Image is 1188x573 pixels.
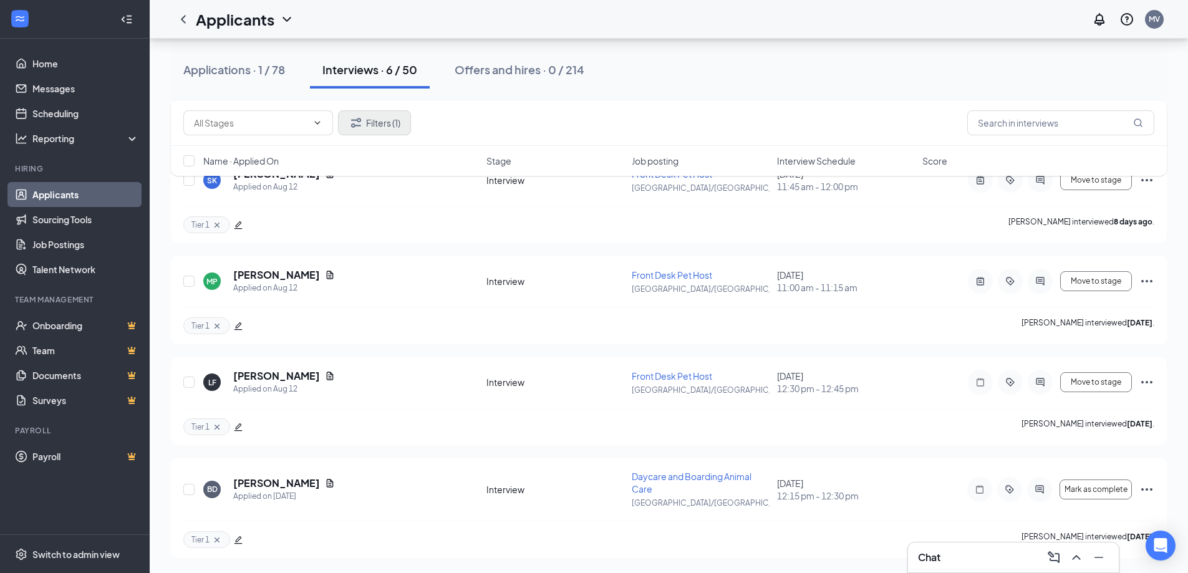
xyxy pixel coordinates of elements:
[1021,317,1154,334] p: [PERSON_NAME] interviewed .
[32,338,139,363] a: TeamCrown
[632,155,679,167] span: Job posting
[349,115,364,130] svg: Filter
[325,371,335,381] svg: Document
[176,12,191,27] svg: ChevronLeft
[1046,550,1061,565] svg: ComposeMessage
[212,220,222,230] svg: Cross
[455,62,584,77] div: Offers and hires · 0 / 214
[632,471,751,494] span: Daycare and Boarding Animal Care
[14,12,26,25] svg: WorkstreamLogo
[1127,318,1152,327] b: [DATE]
[26,9,122,21] div: NVA CyberSecurity
[15,425,137,436] div: Payroll
[191,534,210,545] span: Tier 1
[183,62,285,77] div: Applications · 1 / 78
[234,322,243,330] span: edit
[32,363,139,388] a: DocumentsCrown
[1114,217,1152,226] b: 8 days ago
[777,370,915,395] div: [DATE]
[632,498,770,508] p: [GEOGRAPHIC_DATA]/[GEOGRAPHIC_DATA]
[196,9,274,30] h1: Applicants
[15,132,27,145] svg: Analysis
[32,51,139,76] a: Home
[973,276,988,286] svg: ActiveNote
[10,282,190,324] div: It looks like nobody's here, so I'm closing this conversation.
[1066,547,1086,567] button: ChevronUp
[1003,377,1018,387] svg: ActiveTag
[777,489,915,502] span: 12:15 pm - 12:30 pm
[234,536,243,544] span: edit
[233,282,335,294] div: Applied on Aug 12
[279,12,294,27] svg: ChevronDown
[234,423,243,431] span: edit
[1033,377,1048,387] svg: ActiveChat
[15,163,137,174] div: Hiring
[632,284,770,294] p: [GEOGRAPHIC_DATA]/[GEOGRAPHIC_DATA]
[1021,531,1154,548] p: [PERSON_NAME] interviewed .
[973,377,988,387] svg: Note
[1149,14,1160,24] div: MV
[632,385,770,395] p: [GEOGRAPHIC_DATA]/[GEOGRAPHIC_DATA]
[233,476,320,490] h5: [PERSON_NAME]
[1060,479,1132,499] button: Mark as complete
[32,548,120,561] div: Switch to admin view
[32,207,139,232] a: Sourcing Tools
[777,477,915,502] div: [DATE]
[32,444,139,469] a: PayrollCrown
[233,369,320,383] h5: [PERSON_NAME]
[1003,276,1018,286] svg: ActiveTag
[325,478,335,488] svg: Document
[212,321,222,331] svg: Cross
[1091,550,1106,565] svg: Minimize
[191,320,210,331] span: Tier 1
[194,116,307,130] input: All Stages
[972,484,987,494] svg: Note
[338,110,411,135] button: Filter Filters (1)
[120,13,133,26] svg: Collapse
[203,155,279,167] span: Name · Applied On
[777,382,915,395] span: 12:30 pm - 12:45 pm
[191,421,210,432] span: Tier 1
[32,101,139,126] a: Scheduling
[32,132,140,145] div: Reporting
[31,87,77,97] strong: REPORTED
[234,221,243,229] span: edit
[1060,372,1132,392] button: Move to stage
[1069,550,1084,565] svg: ChevronUp
[632,370,712,382] span: Front Desk Pet Host
[632,269,712,281] span: Front Desk Pet Host
[322,62,417,77] div: Interviews · 6 / 50
[1089,547,1109,567] button: Minimize
[922,155,947,167] span: Score
[1033,276,1048,286] svg: ActiveChat
[1065,485,1128,494] span: Mark as complete
[1071,277,1121,286] span: Move to stage
[1127,419,1152,428] b: [DATE]
[233,268,320,282] h5: [PERSON_NAME]
[1008,216,1154,233] p: [PERSON_NAME] interviewed .
[486,155,511,167] span: Stage
[1060,271,1132,291] button: Move to stage
[1139,482,1154,497] svg: Ellipses
[21,149,178,199] p: Please watch this 2-minute video to review the warning signs from the recent phishing email so th...
[233,383,335,395] div: Applied on Aug 12
[1127,532,1152,541] b: [DATE]
[1092,12,1107,27] svg: Notifications
[1139,274,1154,289] svg: Ellipses
[486,275,624,287] div: Interview
[32,182,139,207] a: Applicants
[206,276,218,287] div: MP
[32,76,139,101] a: Messages
[207,484,218,494] div: BD
[486,483,624,496] div: Interview
[325,270,335,280] svg: Document
[1021,418,1154,435] p: [PERSON_NAME] interviewed .
[21,57,178,107] p: Phishing is getting sophisticated, with red flags less apparent. Any email that is suspicious, SP...
[191,219,210,230] span: Tier 1
[1002,484,1017,494] svg: ActiveTag
[918,551,940,564] h3: Chat
[1146,531,1176,561] div: Open Intercom Messenger
[1044,547,1064,567] button: ComposeMessage
[32,388,139,413] a: SurveysCrown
